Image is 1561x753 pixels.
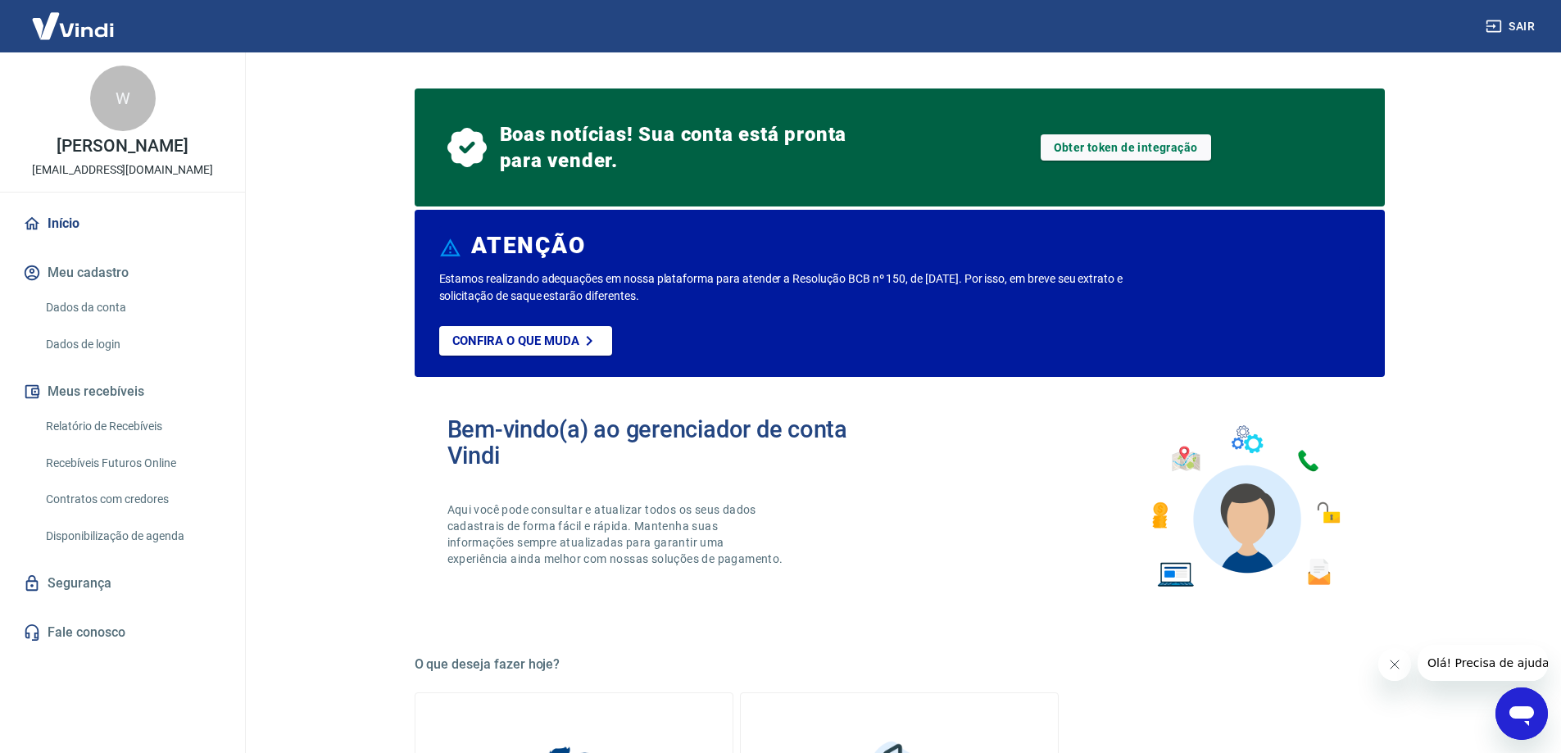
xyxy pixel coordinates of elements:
a: Disponibilização de agenda [39,519,225,553]
p: Estamos realizando adequações em nossa plataforma para atender a Resolução BCB nº 150, de [DATE].... [439,270,1176,305]
p: Aqui você pode consultar e atualizar todos os seus dados cadastrais de forma fácil e rápida. Mant... [447,501,787,567]
button: Sair [1482,11,1541,42]
button: Meus recebíveis [20,374,225,410]
a: Relatório de Recebíveis [39,410,225,443]
a: Segurança [20,565,225,601]
a: Contratos com credores [39,483,225,516]
a: Início [20,206,225,242]
a: Obter token de integração [1041,134,1211,161]
p: [EMAIL_ADDRESS][DOMAIN_NAME] [32,161,213,179]
a: Recebíveis Futuros Online [39,447,225,480]
iframe: Fechar mensagem [1378,648,1411,681]
span: Boas notícias! Sua conta está pronta para vender. [500,121,854,174]
a: Fale conosco [20,615,225,651]
img: Imagem de um avatar masculino com diversos icones exemplificando as funcionalidades do gerenciado... [1137,416,1352,597]
div: W [90,66,156,131]
iframe: Botão para abrir a janela de mensagens [1495,687,1548,740]
a: Confira o que muda [439,326,612,356]
p: Confira o que muda [452,333,579,348]
iframe: Mensagem da empresa [1418,645,1548,681]
img: Vindi [20,1,126,51]
h2: Bem-vindo(a) ao gerenciador de conta Vindi [447,416,900,469]
h6: ATENÇÃO [471,238,585,254]
span: Olá! Precisa de ajuda? [10,11,138,25]
h5: O que deseja fazer hoje? [415,656,1385,673]
a: Dados da conta [39,291,225,324]
button: Meu cadastro [20,255,225,291]
a: Dados de login [39,328,225,361]
p: [PERSON_NAME] [57,138,188,155]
